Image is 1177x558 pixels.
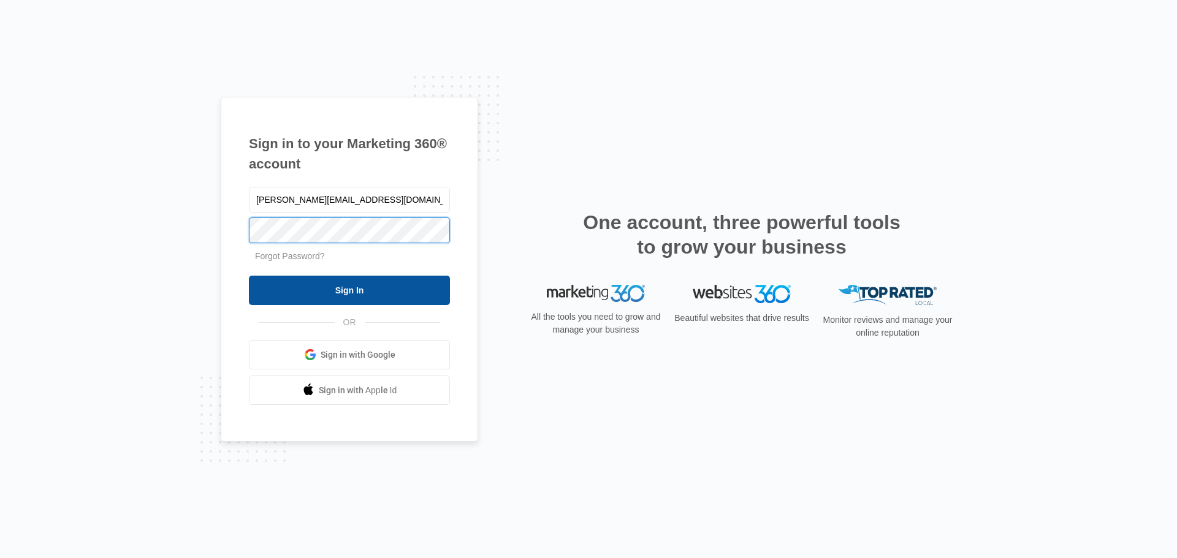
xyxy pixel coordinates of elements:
input: Email [249,187,450,213]
span: Sign in with Google [321,349,395,361]
img: Marketing 360 [547,285,645,302]
img: Websites 360 [693,285,791,303]
span: OR [335,316,365,329]
span: Sign in with Apple Id [319,384,397,397]
a: Sign in with Google [249,340,450,369]
h1: Sign in to your Marketing 360® account [249,134,450,174]
p: All the tools you need to grow and manage your business [527,311,665,336]
h2: One account, three powerful tools to grow your business [579,210,904,259]
img: Top Rated Local [839,285,937,305]
a: Forgot Password? [255,251,325,261]
p: Monitor reviews and manage your online reputation [819,314,956,339]
a: Sign in with Apple Id [249,375,450,405]
p: Beautiful websites that drive results [673,312,810,325]
input: Sign In [249,276,450,305]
